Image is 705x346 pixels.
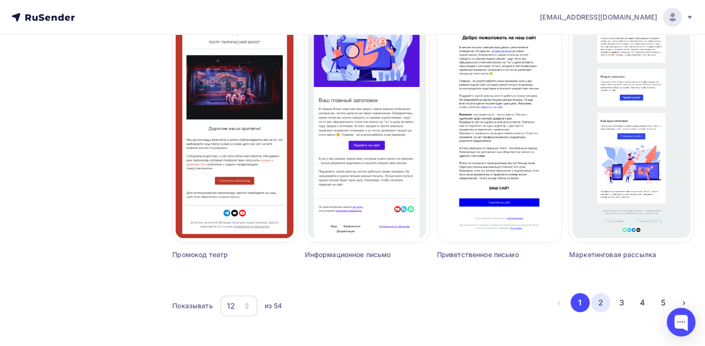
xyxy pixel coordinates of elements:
button: Go to page 2 [591,293,610,312]
div: Приветственное письмо [437,250,530,259]
button: Go to next page [674,293,694,312]
div: Информационное письмо [304,250,398,259]
button: Go to page 5 [654,293,673,312]
div: из 54 [265,301,282,311]
div: 12 [227,300,235,312]
button: Go to page 4 [633,293,652,312]
button: 12 [220,295,258,317]
button: Go to page 1 [571,293,590,312]
ul: Pagination [549,293,694,312]
button: Go to page 3 [612,293,631,312]
div: Маркетинговая рассылка [569,250,662,259]
div: Показывать [172,301,213,311]
a: [EMAIL_ADDRESS][DOMAIN_NAME] [540,8,694,27]
span: [EMAIL_ADDRESS][DOMAIN_NAME] [540,12,657,22]
div: Промокод театр [172,250,266,259]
